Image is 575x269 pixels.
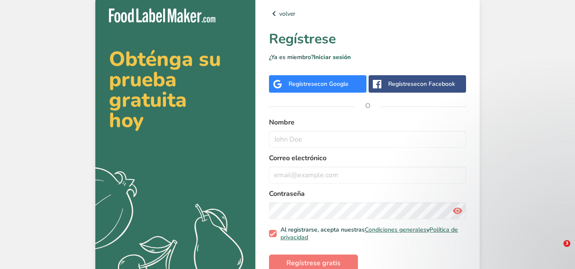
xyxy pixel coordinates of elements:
[277,226,463,241] span: Al registrarse, acepta nuestras y
[286,258,340,268] span: Regístrese gratis
[314,53,351,61] a: Iniciar sesión
[269,117,466,127] label: Nombre
[109,8,215,23] img: Food Label Maker
[109,49,242,130] h2: Obténga su prueba gratuita hoy
[269,167,466,184] input: email@example.com
[417,80,455,88] span: con Facebook
[388,79,455,88] div: Regístrese
[318,80,349,88] span: con Google
[269,29,466,49] h1: Regístrese
[280,226,458,241] a: Política de privacidad
[269,153,466,163] label: Correo electrónico
[355,93,380,119] span: O
[289,79,349,88] div: Regístrese
[365,226,426,234] a: Condiciones generales
[269,53,466,62] p: ¿Ya es miembro?
[269,8,466,19] a: volver
[269,189,466,199] label: Contraseña
[269,131,466,148] input: John Doe
[546,240,566,261] iframe: Intercom live chat
[564,240,570,247] span: 3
